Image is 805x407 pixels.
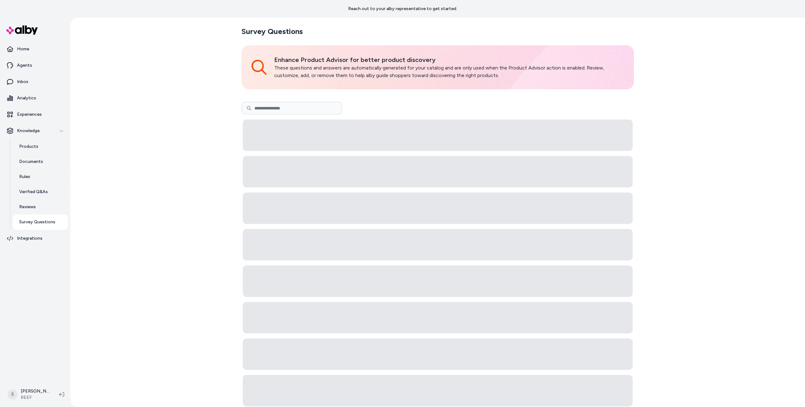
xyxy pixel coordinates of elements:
p: Rules [19,174,30,180]
p: Products [19,143,38,150]
p: [PERSON_NAME] [21,388,49,394]
p: Integrations [17,235,42,242]
span: S [8,389,18,399]
p: These questions and answers are automatically generated for your catalog and are only used when t... [274,64,624,79]
p: Reviews [19,204,36,210]
p: Enhance Product Advisor for better product discovery [274,55,624,64]
button: Knowledge [3,123,68,138]
h2: Survey Questions [241,26,303,36]
button: S[PERSON_NAME]REEF [4,384,54,404]
p: Inbox [17,79,28,85]
p: Verified Q&As [19,189,48,195]
span: REEF [21,394,49,401]
a: Agents [3,58,68,73]
a: Verified Q&As [13,184,68,199]
p: Agents [17,62,32,69]
a: Integrations [3,231,68,246]
a: Documents [13,154,68,169]
p: Reach out to your alby representative to get started. [348,6,457,12]
a: Reviews [13,199,68,215]
a: Products [13,139,68,154]
p: Documents [19,159,43,165]
a: Analytics [3,91,68,106]
a: Experiences [3,107,68,122]
p: Analytics [17,95,36,101]
p: Experiences [17,111,42,118]
p: Home [17,46,29,52]
img: alby Logo [6,25,38,35]
a: Inbox [3,74,68,89]
a: Home [3,42,68,57]
p: Survey Questions [19,219,55,225]
a: Survey Questions [13,215,68,230]
a: Rules [13,169,68,184]
p: Knowledge [17,128,40,134]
